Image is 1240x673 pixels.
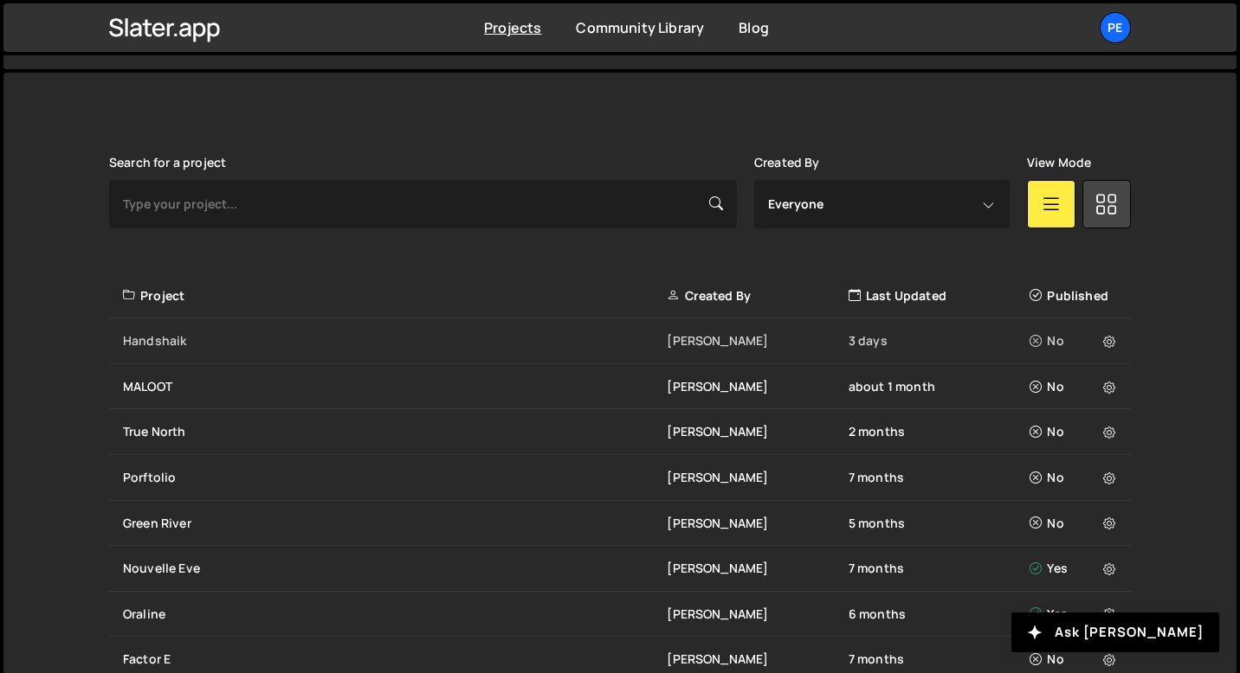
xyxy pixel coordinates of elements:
[1030,378,1121,395] div: No
[109,156,226,170] label: Search for a project
[1100,12,1131,43] a: Pe
[123,606,667,623] div: Oraline
[123,332,667,349] div: Handshaik
[109,501,1131,547] a: Green River [PERSON_NAME] 5 months No
[1030,332,1121,349] div: No
[123,423,667,440] div: True North
[849,423,1030,440] div: 2 months
[1030,606,1121,623] div: Yes
[123,469,667,486] div: Porftolio
[849,515,1030,532] div: 5 months
[667,651,848,668] div: [PERSON_NAME]
[123,378,667,395] div: MALOOT
[123,287,667,304] div: Project
[667,332,848,349] div: [PERSON_NAME]
[109,455,1131,501] a: Porftolio [PERSON_NAME] 7 months No
[849,287,1030,304] div: Last Updated
[109,318,1131,364] a: Handshaik [PERSON_NAME] 3 days No
[109,546,1131,592] a: Nouvelle Eve [PERSON_NAME] 7 months Yes
[1030,651,1121,668] div: No
[109,180,737,228] input: Type your project...
[484,18,541,37] a: Projects
[849,332,1030,349] div: 3 days
[123,560,667,577] div: Nouvelle Eve
[1030,560,1121,577] div: Yes
[576,18,704,37] a: Community Library
[849,378,1030,395] div: about 1 month
[1030,469,1121,486] div: No
[1011,612,1219,652] button: Ask [PERSON_NAME]
[667,560,848,577] div: [PERSON_NAME]
[849,606,1030,623] div: 6 months
[667,469,848,486] div: [PERSON_NAME]
[1030,423,1121,440] div: No
[667,423,848,440] div: [PERSON_NAME]
[849,560,1030,577] div: 7 months
[739,18,769,37] a: Blog
[849,651,1030,668] div: 7 months
[1030,287,1121,304] div: Published
[1030,515,1121,532] div: No
[667,606,848,623] div: [PERSON_NAME]
[754,156,820,170] label: Created By
[1027,156,1091,170] label: View Mode
[109,364,1131,410] a: MALOOT [PERSON_NAME] about 1 month No
[849,469,1030,486] div: 7 months
[109,409,1131,455] a: True North [PERSON_NAME] 2 months No
[667,378,848,395] div: [PERSON_NAME]
[123,651,667,668] div: Factor E
[667,287,848,304] div: Created By
[667,515,848,532] div: [PERSON_NAME]
[123,515,667,532] div: Green River
[109,592,1131,638] a: Oraline [PERSON_NAME] 6 months Yes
